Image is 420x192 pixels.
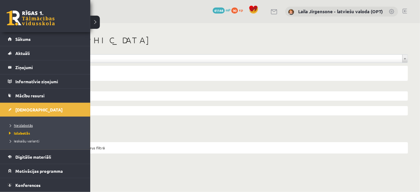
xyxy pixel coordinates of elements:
span: 90 [231,8,238,14]
a: Neizlabotās [8,123,84,128]
span: 41144 [213,8,225,14]
a: Rīgas 1. Tālmācības vidusskola [7,11,55,26]
a: Laila Jirgensone - latviešu valoda (OPT) [298,8,383,14]
span: Digitālie materiāli [15,154,51,160]
a: Ieskaišu varianti [8,138,84,144]
a: Ziņojumi [8,60,83,74]
legend: Ziņojumi [15,60,83,74]
span: Izlabotās [8,131,30,136]
a: Digitālie materiāli [8,150,83,164]
span: Motivācijas programma [15,168,63,174]
legend: Informatīvie ziņojumi [15,75,83,88]
span: Rādīt visas [39,55,400,62]
a: Rādīt visas [36,55,408,62]
span: Neizlabotās [8,123,33,128]
a: Konferences [8,178,83,192]
span: Mācību resursi [15,93,45,98]
a: Izlabotās [8,130,84,136]
h1: [DEMOGRAPHIC_DATA] [36,35,408,45]
span: [DEMOGRAPHIC_DATA] [15,107,63,112]
a: Motivācijas programma [8,164,83,178]
a: 41144 mP [213,8,230,12]
div: Norādiet meklēšanas parametrus filtrā [39,145,405,151]
span: Aktuāli [15,50,30,56]
a: Aktuāli [8,46,83,60]
span: Konferences [15,182,41,188]
span: xp [239,8,243,12]
span: Ieskaišu varianti [8,139,39,143]
a: 90 xp [231,8,246,12]
span: Sākums [15,36,31,42]
a: Informatīvie ziņojumi [8,75,83,88]
a: Mācību resursi [8,89,83,102]
img: Laila Jirgensone - latviešu valoda (OPT) [288,9,294,15]
a: [DEMOGRAPHIC_DATA] [8,103,83,117]
a: Sākums [8,32,83,46]
span: mP [226,8,230,12]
